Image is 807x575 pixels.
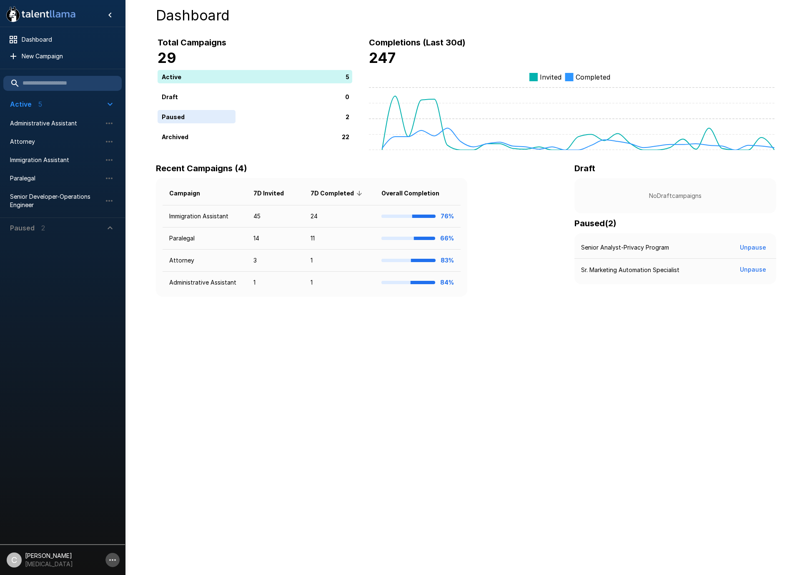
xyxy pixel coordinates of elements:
b: 29 [158,49,176,66]
button: Unpause [737,262,769,277]
p: Sr. Marketing Automation Specialist [581,266,679,274]
p: 2 [346,112,349,121]
b: Paused ( 2 ) [574,218,617,228]
span: 7D Invited [253,188,295,198]
p: No Draft campaigns [588,192,763,200]
span: 7D Completed [311,188,365,198]
b: Total Campaigns [158,37,226,47]
span: Overall Completion [381,188,450,198]
p: 5 [346,72,349,81]
td: 1 [304,250,375,272]
b: 83% [441,257,454,264]
b: Draft [574,163,595,173]
b: Completions (Last 30d) [369,37,466,47]
b: 66% [440,235,454,242]
b: 84% [440,279,454,286]
b: 76% [441,212,454,220]
td: 45 [247,205,304,227]
td: Administrative Assistant [163,272,247,294]
p: 0 [345,92,349,101]
span: Campaign [169,188,211,198]
td: 3 [247,250,304,272]
button: Unpause [737,240,769,255]
h4: Dashboard [156,7,776,24]
td: 24 [304,205,375,227]
p: 22 [342,132,349,141]
td: 1 [304,272,375,294]
td: 11 [304,227,375,250]
td: Paralegal [163,227,247,250]
p: Senior Analyst-Privacy Program [581,243,669,252]
td: 14 [247,227,304,250]
td: 1 [247,272,304,294]
td: Attorney [163,250,247,272]
b: Recent Campaigns (4) [156,163,247,173]
b: 247 [369,49,396,66]
td: Immigration Assistant [163,205,247,227]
